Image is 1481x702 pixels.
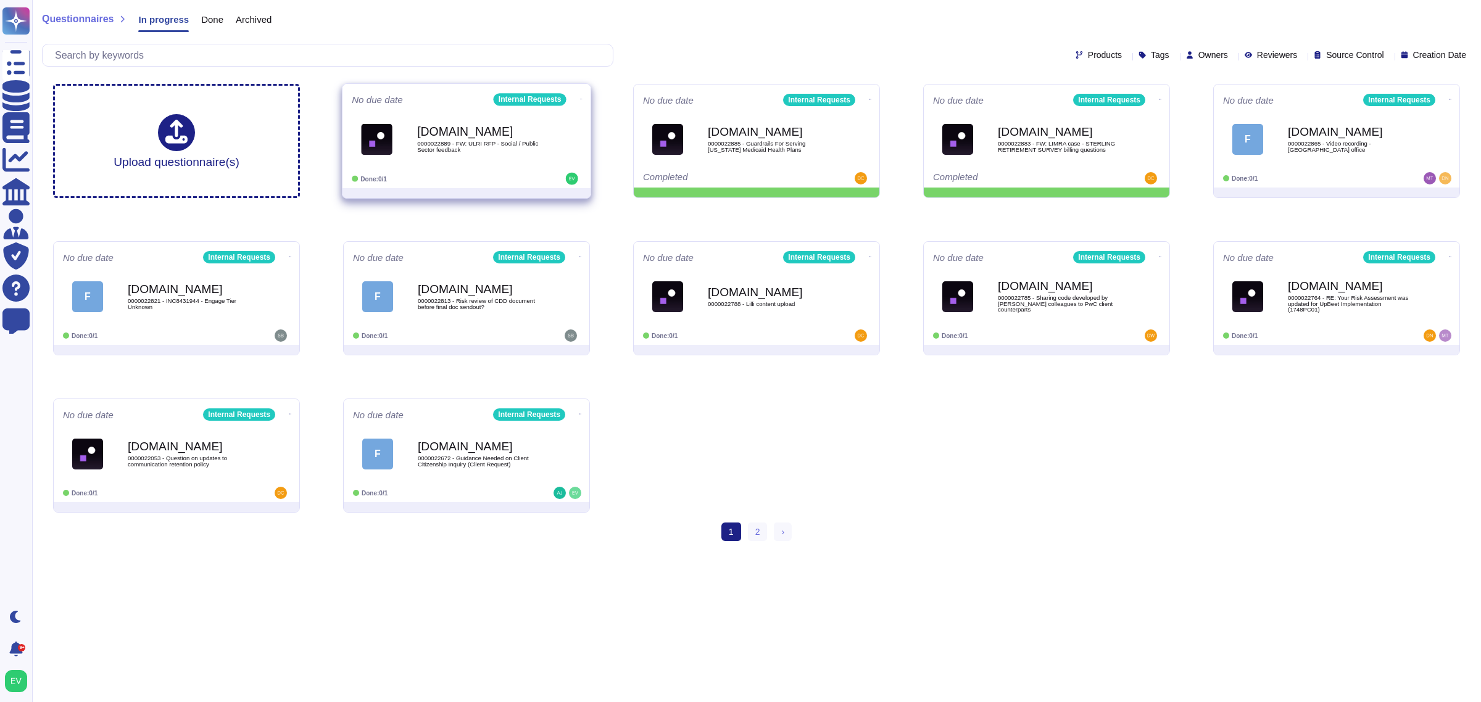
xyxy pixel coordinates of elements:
img: user [565,329,577,342]
span: Done: 0/1 [362,490,388,497]
b: [DOMAIN_NAME] [998,126,1121,138]
span: No due date [933,96,984,105]
img: Logo [942,281,973,312]
img: user [569,487,581,499]
span: 0000022889 - FW: ULRI RFP - Social / Public Sector feedback [417,141,542,152]
img: Logo [942,124,973,155]
div: Internal Requests [494,93,566,105]
img: user [1145,329,1157,342]
img: user [554,487,566,499]
span: No due date [933,253,984,262]
img: Logo [361,123,392,155]
span: No due date [643,253,694,262]
b: [DOMAIN_NAME] [418,283,541,295]
span: › [781,527,784,537]
img: Logo [652,281,683,312]
b: [DOMAIN_NAME] [128,440,251,452]
div: 9+ [18,644,25,651]
span: No due date [1223,96,1274,105]
b: [DOMAIN_NAME] [418,440,541,452]
div: Internal Requests [1363,251,1435,263]
span: 0000022885 - Guardrails For Serving [US_STATE] Medicaid Health Plans [708,141,831,152]
span: Done: 0/1 [652,332,678,339]
span: Done: 0/1 [72,490,97,497]
span: 0000022785 - Sharing code developed by [PERSON_NAME] colleagues to PwC client counterparts [998,295,1121,313]
div: F [72,281,103,312]
span: 0000022788 - Lilli content upload [708,301,831,307]
img: user [275,487,287,499]
div: F [362,281,393,312]
img: user [1145,172,1157,184]
img: user [1439,329,1451,342]
img: user [855,172,867,184]
span: 0000022883 - FW: LIMRA case - STERLING RETIREMENT SURVEY billing questions [998,141,1121,152]
div: Internal Requests [783,94,855,106]
div: Internal Requests [1073,94,1145,106]
span: 0000022821 - INC8431944 - Engage Tier Unknown [128,298,251,310]
b: [DOMAIN_NAME] [998,280,1121,292]
div: Internal Requests [203,251,275,263]
span: 0000022865 - Video recording - [GEOGRAPHIC_DATA] office [1288,141,1411,152]
span: 0000022053 - Question on updates to communication retention policy [128,455,251,467]
div: Completed [643,172,794,184]
input: Search by keywords [49,44,613,66]
img: user [5,670,27,692]
b: [DOMAIN_NAME] [417,126,542,138]
img: user [1424,172,1436,184]
span: Archived [236,15,272,24]
span: Done: 0/1 [942,332,968,339]
b: [DOMAIN_NAME] [708,126,831,138]
span: 0000022764 - RE: Your Risk Assessment was updated for UpBeet Implementation (1748PC01) [1288,295,1411,313]
span: 1 [721,522,741,541]
div: Internal Requests [493,251,565,263]
span: No due date [63,253,114,262]
div: Completed [933,172,1084,184]
img: user [855,329,867,342]
span: Questionnaires [42,14,114,24]
img: user [1439,172,1451,184]
span: Done [201,15,223,24]
span: Done: 0/1 [1232,175,1258,182]
span: No due date [353,410,404,419]
span: Owners [1198,51,1228,59]
span: No due date [643,96,694,105]
div: Upload questionnaire(s) [114,114,239,168]
img: user [275,329,287,342]
span: No due date [352,95,403,104]
span: Reviewers [1257,51,1297,59]
span: 0000022813 - Risk review of CDD document before final doc sendout? [418,298,541,310]
a: 2 [748,522,768,541]
span: Done: 0/1 [1232,332,1258,339]
span: Done: 0/1 [362,332,388,339]
img: Logo [1232,281,1263,312]
b: [DOMAIN_NAME] [1288,280,1411,292]
span: Creation Date [1413,51,1466,59]
button: user [2,667,36,695]
b: [DOMAIN_NAME] [128,283,251,295]
span: 0000022672 - Guidance Needed on Client Citizenship Inquiry (Client Request) [418,455,541,467]
span: In progress [138,15,189,24]
span: Products [1088,51,1122,59]
span: Done: 0/1 [72,332,97,339]
div: F [1232,124,1263,155]
div: F [362,439,393,469]
div: Internal Requests [493,408,565,421]
span: Done: 0/1 [360,175,387,182]
b: [DOMAIN_NAME] [708,286,831,298]
span: Tags [1151,51,1169,59]
img: Logo [72,439,103,469]
div: Internal Requests [1363,94,1435,106]
span: Source Control [1326,51,1384,59]
img: user [566,173,578,185]
b: [DOMAIN_NAME] [1288,126,1411,138]
img: user [1424,329,1436,342]
span: No due date [353,253,404,262]
span: No due date [1223,253,1274,262]
span: No due date [63,410,114,419]
div: Internal Requests [1073,251,1145,263]
div: Internal Requests [783,251,855,263]
img: Logo [652,124,683,155]
div: Internal Requests [203,408,275,421]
